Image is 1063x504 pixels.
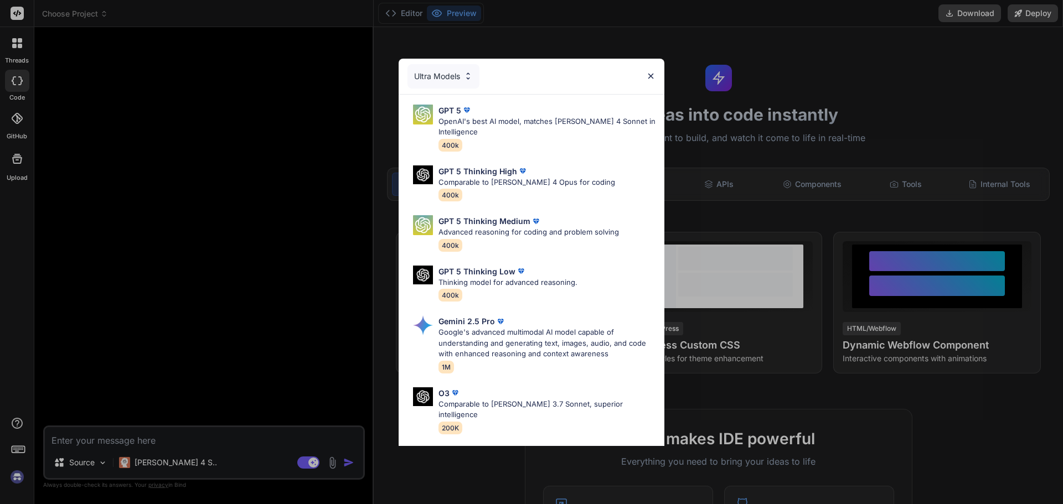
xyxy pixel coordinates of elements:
p: Gemini 2.5 Pro [438,315,495,327]
p: Google's advanced multimodal AI model capable of understanding and generating text, images, audio... [438,327,656,360]
div: Ultra Models [407,64,479,89]
img: Pick Models [413,215,433,235]
img: premium [495,316,506,327]
p: OpenAI's best AI model, matches [PERSON_NAME] 4 Sonnet in Intelligence [438,116,656,138]
p: Advanced reasoning for coding and problem solving [438,227,619,238]
p: GPT 5 [438,105,461,116]
img: Pick Models [413,315,433,335]
p: GPT 5 Thinking High [438,165,517,177]
img: Pick Models [413,266,433,285]
img: Pick Models [413,105,433,124]
p: Thinking model for advanced reasoning. [438,277,577,288]
span: 1M [438,361,454,373]
img: premium [517,165,528,176]
p: Comparable to [PERSON_NAME] 4 Opus for coding [438,177,615,188]
img: premium [530,216,541,227]
img: Pick Models [413,387,433,407]
span: 200K [438,422,462,434]
img: close [646,71,656,81]
span: 400k [438,239,462,252]
img: premium [515,266,527,277]
span: 400k [438,289,462,302]
p: GPT 5 Thinking Medium [438,215,530,227]
img: premium [450,387,461,398]
p: O3 [438,387,450,399]
span: 400k [438,139,462,152]
img: Pick Models [463,71,473,81]
p: Comparable to [PERSON_NAME] 3.7 Sonnet, superior intelligence [438,399,656,420]
span: 400k [438,189,462,201]
img: premium [461,105,472,116]
img: Pick Models [413,165,433,185]
p: GPT 5 Thinking Low [438,266,515,277]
